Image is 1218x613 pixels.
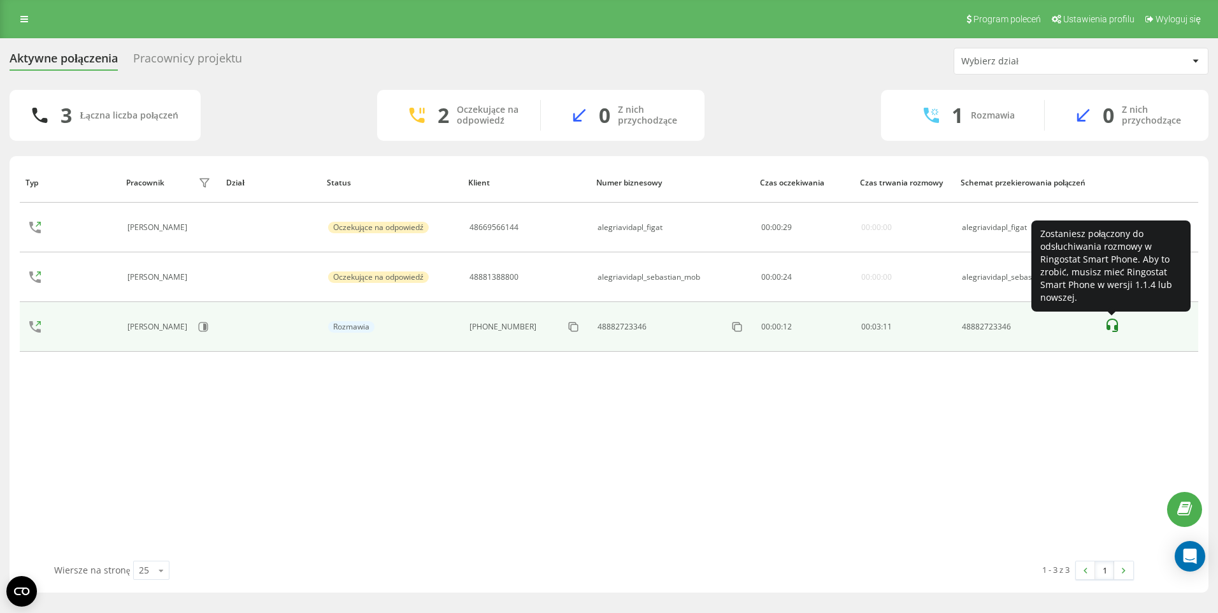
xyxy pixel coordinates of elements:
[760,178,849,187] div: Czas oczekiwania
[126,178,164,187] div: Pracownik
[328,321,375,333] div: Rozmawia
[783,222,792,233] span: 29
[962,273,1091,282] div: alegriavidapl_sebastian_mob
[598,273,700,282] div: alegriavidapl_sebastian_mob
[457,105,521,126] div: Oczekujące na odpowiedź
[469,273,519,282] div: 48881388800
[127,322,190,331] div: [PERSON_NAME]
[618,105,685,126] div: Z nich przychodzące
[761,271,770,282] span: 00
[1175,541,1205,572] div: Open Intercom Messenger
[883,321,892,332] span: 11
[872,321,881,332] span: 03
[761,273,792,282] div: : :
[761,322,848,331] div: 00:00:12
[25,178,114,187] div: Typ
[761,222,770,233] span: 00
[1156,14,1201,24] span: Wyloguj się
[127,273,190,282] div: [PERSON_NAME]
[973,14,1041,24] span: Program poleceń
[599,103,610,127] div: 0
[1103,103,1114,127] div: 0
[761,223,792,232] div: : :
[10,52,118,71] div: Aktywne połączenia
[469,322,536,331] div: [PHONE_NUMBER]
[1042,563,1070,576] div: 1 - 3 z 3
[971,110,1015,121] div: Rozmawia
[1063,14,1135,24] span: Ustawienia profilu
[961,56,1114,67] div: Wybierz dział
[962,223,1091,232] div: alegriavidapl_figat
[596,178,748,187] div: Numer biznesowy
[328,271,429,283] div: Oczekujące na odpowiedź
[860,178,949,187] div: Czas trwania rozmowy
[438,103,449,127] div: 2
[861,321,870,332] span: 00
[54,564,130,576] span: Wiersze na stronę
[1095,561,1114,579] a: 1
[861,322,892,331] div: : :
[133,52,242,71] div: Pracownicy projektu
[327,178,456,187] div: Status
[861,273,892,282] div: 00:00:00
[962,322,1091,331] div: 48882723346
[468,178,584,187] div: Klient
[1122,105,1189,126] div: Z nich przychodzące
[469,223,519,232] div: 48669566144
[598,322,647,331] div: 48882723346
[139,564,149,577] div: 25
[961,178,1092,187] div: Schemat przekierowania połączeń
[772,222,781,233] span: 00
[61,103,72,127] div: 3
[598,223,663,232] div: alegriavidapl_figat
[772,271,781,282] span: 00
[6,576,37,607] button: Open CMP widget
[861,223,892,232] div: 00:00:00
[328,222,429,233] div: Oczekujące na odpowiedź
[783,271,792,282] span: 24
[952,103,963,127] div: 1
[80,110,178,121] div: Łączna liczba połączeń
[1031,220,1191,312] div: Zostaniesz połączony do odsłuchiwania rozmowy w Ringostat Smart Phone. Aby to zrobić, musisz mieć...
[226,178,315,187] div: Dział
[127,223,190,232] div: [PERSON_NAME]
